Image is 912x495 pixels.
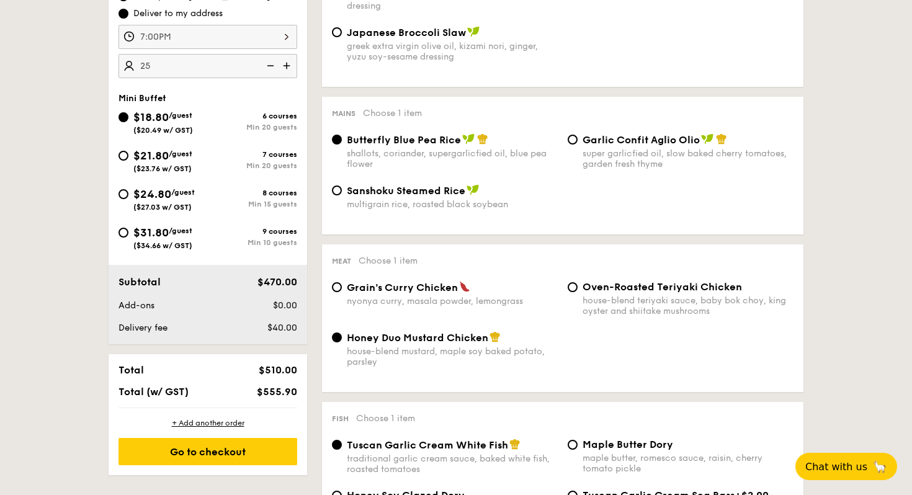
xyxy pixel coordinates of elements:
[462,133,475,145] img: icon-vegan.f8ff3823.svg
[208,227,297,236] div: 9 courses
[359,256,418,266] span: Choose 1 item
[133,226,169,239] span: $31.80
[347,134,461,146] span: Butterfly Blue Pea Rice
[208,161,297,170] div: Min 20 guests
[509,439,521,450] img: icon-chef-hat.a58ddaea.svg
[133,164,192,173] span: ($23.76 w/ GST)
[208,112,297,120] div: 6 courses
[347,148,558,169] div: shallots, coriander, supergarlicfied oil, blue pea flower
[347,332,488,344] span: Honey Duo Mustard Chicken
[208,123,297,132] div: Min 20 guests
[795,453,897,480] button: Chat with us🦙
[363,108,422,118] span: Choose 1 item
[133,110,169,124] span: $18.80
[332,109,355,118] span: Mains
[568,282,578,292] input: Oven-Roasted Teriyaki Chickenhouse-blend teriyaki sauce, baby bok choy, king oyster and shiitake ...
[347,296,558,306] div: nyonya curry, masala powder, lemongrass
[347,282,458,293] span: Grain's Curry Chicken
[332,27,342,37] input: Japanese Broccoli Slawgreek extra virgin olive oil, kizami nori, ginger, yuzu soy-sesame dressing
[332,440,342,450] input: Tuscan Garlic Cream White Fishtraditional garlic cream sauce, baked white fish, roasted tomatoes
[118,25,297,49] input: Event time
[347,185,465,197] span: Sanshoku Steamed Rice
[133,241,192,250] span: ($34.66 w/ GST)
[347,27,466,38] span: Japanese Broccoli Slaw
[467,26,480,37] img: icon-vegan.f8ff3823.svg
[169,226,192,235] span: /guest
[568,135,578,145] input: Garlic Confit Aglio Oliosuper garlicfied oil, slow baked cherry tomatoes, garden fresh thyme
[583,134,700,146] span: Garlic Confit Aglio Olio
[118,323,168,333] span: Delivery fee
[716,133,727,145] img: icon-chef-hat.a58ddaea.svg
[872,460,887,474] span: 🦙
[133,187,171,201] span: $24.80
[347,439,508,451] span: Tuscan Garlic Cream White Fish
[118,300,154,311] span: Add-ons
[347,346,558,367] div: house-blend mustard, maple soy baked potato, parsley
[490,331,501,342] img: icon-chef-hat.a58ddaea.svg
[118,54,297,78] input: Number of guests
[467,184,479,195] img: icon-vegan.f8ff3823.svg
[118,276,161,288] span: Subtotal
[208,189,297,197] div: 8 courses
[208,200,297,208] div: Min 15 guests
[332,332,342,342] input: Honey Duo Mustard Chickenhouse-blend mustard, maple soy baked potato, parsley
[701,133,713,145] img: icon-vegan.f8ff3823.svg
[133,7,223,20] span: Deliver to my address
[356,413,415,424] span: Choose 1 item
[347,199,558,210] div: multigrain rice, roasted black soybean
[118,228,128,238] input: $31.80/guest($34.66 w/ GST)9 coursesMin 10 guests
[279,54,297,78] img: icon-add.58712e84.svg
[118,438,297,465] div: Go to checkout
[267,323,297,333] span: $40.00
[477,133,488,145] img: icon-chef-hat.a58ddaea.svg
[583,439,673,450] span: Maple Butter Dory
[171,188,195,197] span: /guest
[118,93,166,104] span: Mini Buffet
[133,126,193,135] span: ($20.49 w/ GST)
[133,149,169,163] span: $21.80
[260,54,279,78] img: icon-reduce.1d2dbef1.svg
[332,282,342,292] input: Grain's Curry Chickennyonya curry, masala powder, lemongrass
[347,453,558,475] div: traditional garlic cream sauce, baked white fish, roasted tomatoes
[583,453,794,474] div: maple butter, romesco sauce, raisin, cherry tomato pickle
[208,150,297,159] div: 7 courses
[118,386,189,398] span: Total (w/ GST)
[805,461,867,473] span: Chat with us
[118,151,128,161] input: $21.80/guest($23.76 w/ GST)7 coursesMin 20 guests
[273,300,297,311] span: $0.00
[118,418,297,428] div: + Add another order
[347,41,558,62] div: greek extra virgin olive oil, kizami nori, ginger, yuzu soy-sesame dressing
[118,189,128,199] input: $24.80/guest($27.03 w/ GST)8 coursesMin 15 guests
[257,386,297,398] span: $555.90
[133,203,192,212] span: ($27.03 w/ GST)
[208,238,297,247] div: Min 10 guests
[169,149,192,158] span: /guest
[118,9,128,19] input: Deliver to my address
[259,364,297,376] span: $510.00
[169,111,192,120] span: /guest
[568,440,578,450] input: Maple Butter Dorymaple butter, romesco sauce, raisin, cherry tomato pickle
[332,257,351,265] span: Meat
[118,364,144,376] span: Total
[257,276,297,288] span: $470.00
[118,112,128,122] input: $18.80/guest($20.49 w/ GST)6 coursesMin 20 guests
[459,281,470,292] img: icon-spicy.37a8142b.svg
[583,148,794,169] div: super garlicfied oil, slow baked cherry tomatoes, garden fresh thyme
[332,135,342,145] input: Butterfly Blue Pea Riceshallots, coriander, supergarlicfied oil, blue pea flower
[332,185,342,195] input: Sanshoku Steamed Ricemultigrain rice, roasted black soybean
[583,295,794,316] div: house-blend teriyaki sauce, baby bok choy, king oyster and shiitake mushrooms
[332,414,349,423] span: Fish
[583,281,742,293] span: Oven-Roasted Teriyaki Chicken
